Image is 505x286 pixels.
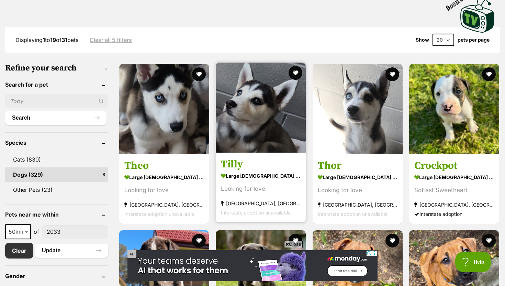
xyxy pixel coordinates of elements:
[385,234,399,247] button: favourite
[5,152,108,167] a: Cats (830)
[414,200,494,209] strong: [GEOGRAPHIC_DATA], [GEOGRAPHIC_DATA]
[482,67,496,81] button: favourite
[482,234,496,247] button: favourite
[5,211,108,218] header: Pets near me within
[192,234,206,247] button: favourite
[15,36,78,43] span: Displaying to of pets
[409,64,499,154] img: Crockpot - Bull Arab Dog
[313,64,403,154] img: Thor - Siberian Husky Dog
[124,211,194,217] span: Interstate adoption unavailable
[289,66,303,80] button: favourite
[50,36,56,43] strong: 19
[409,154,499,224] a: Crockpot large [DEMOGRAPHIC_DATA] Dog Softest Sweetheart [GEOGRAPHIC_DATA], [GEOGRAPHIC_DATA] Int...
[216,153,306,222] a: Tilly large [DEMOGRAPHIC_DATA] Dog Looking for love [GEOGRAPHIC_DATA], [GEOGRAPHIC_DATA] Intersta...
[5,224,31,239] span: 50km
[43,36,45,43] strong: 1
[119,64,209,154] img: Theo - Siberian Husky Dog
[414,209,494,219] div: Interstate adoption
[127,250,136,258] span: AD
[5,273,108,279] header: Gender
[5,63,108,73] h3: Refine your search
[318,159,397,172] h3: Thor
[6,227,30,236] span: 50km
[124,186,204,195] div: Looking for love
[5,140,108,146] header: Species
[5,95,108,108] input: Toby
[124,159,204,172] h3: Theo
[385,67,399,81] button: favourite
[61,36,67,43] strong: 31
[216,63,306,153] img: Tilly - Siberian Husky Dog
[318,172,397,182] strong: large [DEMOGRAPHIC_DATA] Dog
[318,186,397,195] div: Looking for love
[124,172,204,182] strong: large [DEMOGRAPHIC_DATA] Dog
[5,183,108,197] a: Other Pets (23)
[414,186,494,195] div: Softest Sweetheart
[34,228,39,236] span: of
[221,184,301,194] div: Looking for love
[42,225,108,238] input: postcode
[455,252,491,272] iframe: Help Scout Beacon - Open
[416,37,429,43] span: Show
[119,154,209,224] a: Theo large [DEMOGRAPHIC_DATA] Dog Looking for love [GEOGRAPHIC_DATA], [GEOGRAPHIC_DATA] Interstat...
[313,154,403,224] a: Thor large [DEMOGRAPHIC_DATA] Dog Looking for love [GEOGRAPHIC_DATA], [GEOGRAPHIC_DATA] Interstat...
[284,241,303,247] span: Close
[458,37,490,43] label: pets per page
[5,167,108,182] a: Dogs (329)
[414,172,494,182] strong: large [DEMOGRAPHIC_DATA] Dog
[289,234,303,247] button: favourite
[318,211,388,217] span: Interstate adoption unavailable
[90,37,132,43] a: Clear all 5 filters
[192,67,206,81] button: favourite
[5,81,108,88] header: Search for a pet
[124,200,204,209] strong: [GEOGRAPHIC_DATA], [GEOGRAPHIC_DATA]
[318,200,397,209] strong: [GEOGRAPHIC_DATA], [GEOGRAPHIC_DATA]
[221,210,291,216] span: Interstate adoption unavailable
[5,111,106,125] button: Search
[221,158,301,171] h3: Tilly
[221,199,301,208] strong: [GEOGRAPHIC_DATA], [GEOGRAPHIC_DATA]
[5,243,33,258] a: Clear
[221,171,301,181] strong: large [DEMOGRAPHIC_DATA] Dog
[414,159,494,172] h3: Crockpot
[35,244,108,257] button: Update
